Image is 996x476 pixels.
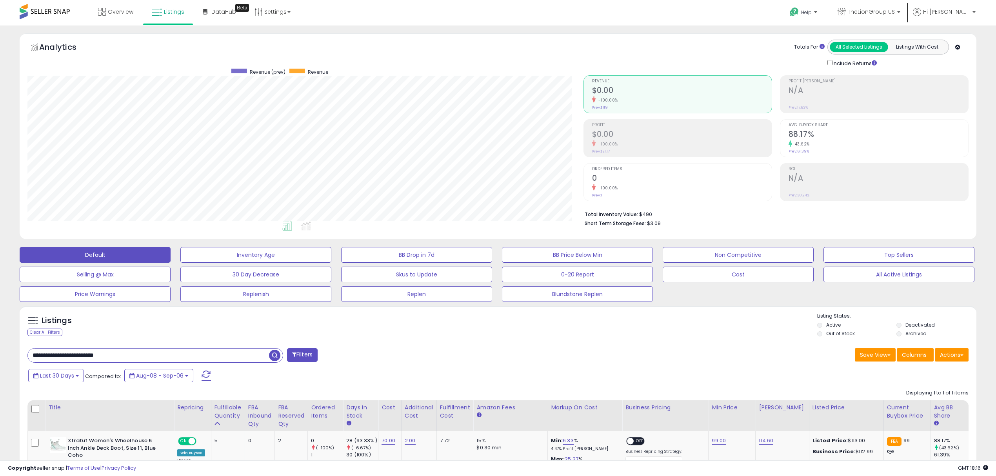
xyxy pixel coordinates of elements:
[789,105,808,110] small: Prev: 17.83%
[341,247,492,263] button: BB Drop in 7d
[789,193,809,198] small: Prev: 30.24%
[812,403,880,412] div: Listed Price
[958,464,988,472] span: 2025-10-7 18:16 GMT
[905,322,935,328] label: Deactivated
[647,220,661,227] span: $3.09
[789,149,809,154] small: Prev: 61.39%
[476,437,542,444] div: 15%
[592,174,772,184] h2: 0
[248,437,269,444] div: 0
[563,437,574,445] a: 6.33
[40,372,74,380] span: Last 30 Days
[20,267,171,282] button: Selling @ Max
[502,247,653,263] button: BB Price Below Min
[812,448,856,455] b: Business Price:
[341,267,492,282] button: Skus to Update
[179,438,189,445] span: ON
[311,437,343,444] div: 0
[195,438,208,445] span: OFF
[278,437,302,444] div: 2
[905,330,927,337] label: Archived
[934,451,966,458] div: 61.39%
[592,130,772,140] h2: $0.00
[136,372,184,380] span: Aug-08 - Sep-06
[311,451,343,458] div: 1
[897,348,934,362] button: Columns
[823,267,974,282] button: All Active Listings
[934,420,939,427] small: Avg BB Share.
[801,9,812,16] span: Help
[794,44,825,51] div: Totals For
[308,69,328,75] span: Revenue
[789,130,968,140] h2: 88.17%
[502,286,653,302] button: Blundstone Replen
[551,446,616,452] p: 4.47% Profit [PERSON_NAME]
[663,267,814,282] button: Cost
[346,403,375,420] div: Days In Stock
[663,247,814,263] button: Non Competitive
[823,247,974,263] button: Top Sellers
[351,445,371,451] small: (-6.67%)
[789,174,968,184] h2: N/A
[28,369,84,382] button: Last 30 Days
[8,465,136,472] div: seller snap | |
[180,267,331,282] button: 30 Day Decrease
[888,42,946,52] button: Listings With Cost
[177,449,205,456] div: Win BuyBox
[812,437,878,444] div: $113.00
[316,445,334,451] small: (-100%)
[789,7,799,17] i: Get Help
[789,167,968,171] span: ROI
[20,286,171,302] button: Price Warnings
[934,437,966,444] div: 88.17%
[287,348,318,362] button: Filters
[476,403,544,412] div: Amazon Fees
[592,193,602,198] small: Prev: 1
[382,437,395,445] a: 70.00
[476,444,542,451] div: $0.30 min
[783,1,825,25] a: Help
[164,8,184,16] span: Listings
[902,351,927,359] span: Columns
[822,58,886,67] div: Include Returns
[214,437,239,444] div: 5
[42,315,72,326] h5: Listings
[108,8,133,16] span: Overview
[789,123,968,127] span: Avg. Buybox Share
[67,464,100,472] a: Terms of Use
[311,403,340,420] div: Ordered Items
[502,267,653,282] button: 0-20 Report
[585,209,963,218] li: $490
[551,403,619,412] div: Markup on Cost
[405,437,416,445] a: 2.00
[759,437,773,445] a: 114.60
[934,403,963,420] div: Avg BB Share
[548,400,622,431] th: The percentage added to the cost of goods (COGS) that forms the calculator for Min & Max prices.
[592,86,772,96] h2: $0.00
[887,437,901,446] small: FBA
[180,247,331,263] button: Inventory Age
[250,69,285,75] span: Revenue (prev)
[592,167,772,171] span: Ordered Items
[830,42,888,52] button: All Selected Listings
[592,149,610,154] small: Prev: $21.17
[812,437,848,444] b: Listed Price:
[68,437,163,461] b: Xtratuf Women's Wheelhouse 6 Inch Ankle Deck Boot, Size 11, Blue Coho
[789,86,968,96] h2: N/A
[625,449,682,454] label: Business Repricing Strategy:
[346,437,378,444] div: 28 (93.33%)
[759,403,805,412] div: [PERSON_NAME]
[935,348,969,362] button: Actions
[476,412,481,419] small: Amazon Fees.
[102,464,136,472] a: Privacy Policy
[817,312,976,320] p: Listing States:
[214,403,242,420] div: Fulfillable Quantity
[634,438,647,445] span: OFF
[596,185,618,191] small: -100.00%
[39,42,92,55] h5: Analytics
[124,369,193,382] button: Aug-08 - Sep-06
[405,403,433,420] div: Additional Cost
[596,141,618,147] small: -100.00%
[248,403,272,428] div: FBA inbound Qty
[551,437,616,452] div: %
